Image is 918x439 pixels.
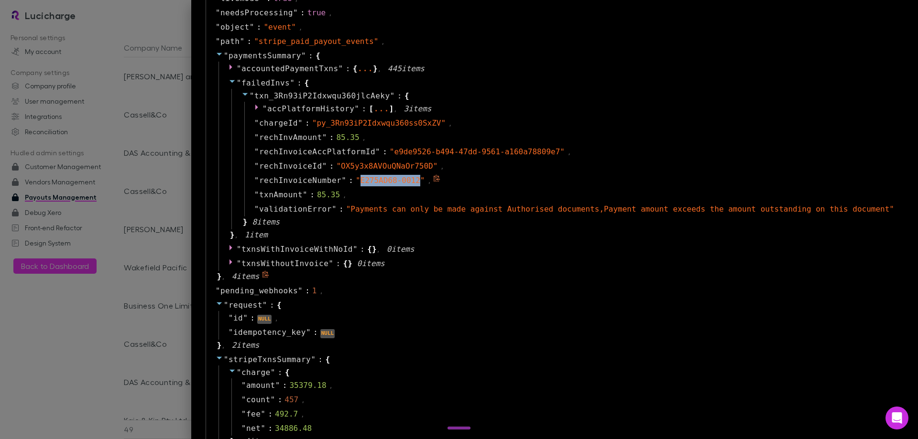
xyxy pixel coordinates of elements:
[353,245,358,254] span: "
[221,273,225,281] span: ,
[216,37,220,46] span: "
[329,382,333,390] span: ,
[254,118,259,128] span: "
[349,175,353,186] span: :
[278,367,283,378] span: :
[306,328,311,337] span: "
[241,424,246,433] span: "
[246,408,261,420] span: fee
[357,66,373,71] div: ...
[250,22,254,32] span: "
[237,259,241,268] span: "
[241,216,248,228] span: }
[343,191,346,200] span: ,
[259,146,375,158] span: rechInvoiceAccPlatformId
[237,368,241,377] span: "
[375,147,380,156] span: "
[254,190,259,199] span: "
[305,77,309,89] span: {
[261,409,265,418] span: "
[220,21,250,33] span: object
[390,147,565,156] span: " e9de9526-b494-47dd-9561-a160a78809e7 "
[305,118,310,129] span: :
[232,341,260,350] span: 2 item s
[216,22,220,32] span: "
[404,90,409,102] span: {
[259,161,322,172] span: rechInvoiceId
[299,23,302,32] span: ,
[357,259,385,268] span: 0 item s
[254,37,378,46] span: " stripe_paid_payout_events "
[237,245,241,254] span: "
[346,204,894,214] span: " Payments can only be made against Authorised documents,Payment amount exceeds the amount outsta...
[320,329,335,338] div: NULL
[300,7,305,19] span: :
[275,408,298,420] div: 492.7
[259,118,298,129] span: chargeId
[305,285,310,297] span: :
[297,77,302,89] span: :
[307,7,326,19] div: true
[232,272,260,281] span: 4 item s
[270,300,274,311] span: :
[224,51,229,60] span: "
[377,246,380,254] span: ,
[246,380,275,391] span: amount
[275,423,312,434] div: 34886.48
[389,103,394,115] span: ]
[301,51,306,60] span: "
[284,394,298,406] div: 457
[397,90,402,102] span: :
[240,37,244,46] span: "
[233,312,243,324] span: id
[233,327,306,338] span: idempotency_key
[343,258,348,269] span: {
[372,244,377,255] span: }
[289,380,326,391] div: 35379.18
[224,300,229,310] span: "
[328,259,333,268] span: "
[274,314,278,323] span: ,
[568,148,571,157] span: ,
[301,410,304,419] span: ,
[224,355,229,364] span: "
[283,380,287,391] span: :
[220,7,293,19] span: needsProcessing
[259,189,303,201] span: txnAmount
[229,328,233,337] span: "
[259,175,341,186] span: rechInvoiceNumber
[353,63,358,75] span: {
[254,204,259,214] span: "
[229,355,311,364] span: stripeTxnsSummary
[241,409,246,418] span: "
[277,300,282,311] span: {
[381,38,384,46] span: ,
[275,381,280,390] span: "
[262,271,271,282] span: Copy to clipboard
[216,271,222,282] span: }
[325,354,330,365] span: {
[387,245,415,254] span: 0 item s
[316,50,320,62] span: {
[404,104,432,113] span: 3 item s
[257,21,262,33] span: :
[440,162,444,171] span: ,
[317,189,340,201] div: 85.35
[312,285,317,297] div: 1
[257,315,272,324] div: NULL
[339,64,343,73] span: "
[241,381,246,390] span: "
[216,286,220,295] span: "
[310,189,315,201] span: :
[254,147,259,156] span: "
[388,64,425,73] span: 445 item s
[382,146,387,158] span: :
[360,244,365,255] span: :
[229,300,262,310] span: request
[234,231,238,240] span: ,
[312,118,446,128] span: " py_3Rn93iP2Idxwqu360ss0SxZV "
[246,423,261,434] span: net
[339,203,344,215] span: :
[241,395,246,404] span: "
[268,423,273,434] span: :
